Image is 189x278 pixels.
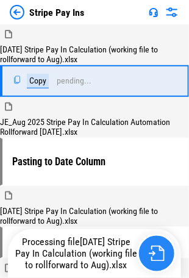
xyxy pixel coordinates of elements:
[165,5,179,20] img: Settings menu
[10,5,24,20] img: Back
[27,74,49,88] div: Copy
[15,237,137,271] span: [DATE] Stripe Pay In Calculation (working file to rollforward to Aug).xlsx
[149,246,165,262] img: Go to file
[57,76,91,85] div: pending...
[149,7,159,17] img: Support
[15,237,137,271] div: Processing file
[29,7,84,18] div: Stripe Pay Ins
[12,156,163,168] h3: Pasting to Date Column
